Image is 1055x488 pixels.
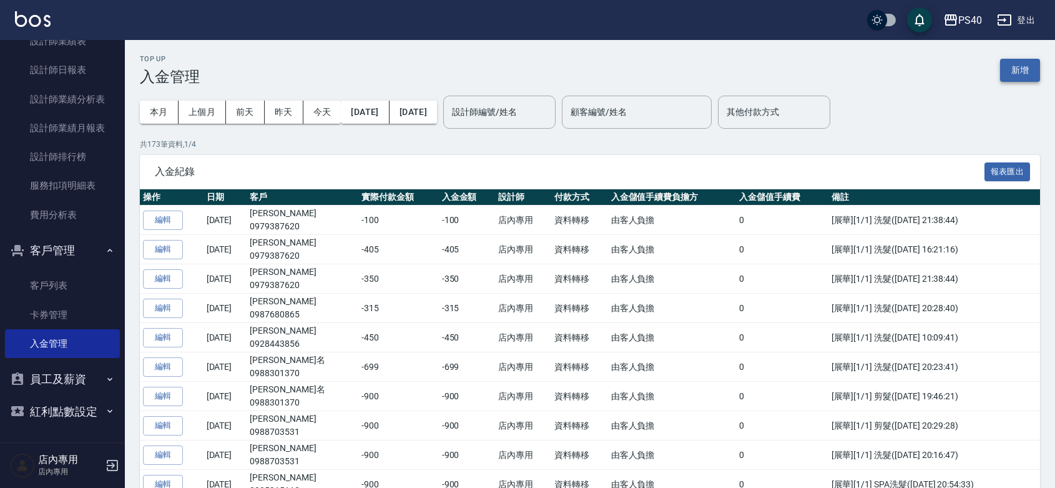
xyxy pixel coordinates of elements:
button: 編輯 [143,446,183,465]
td: 資料轉移 [551,294,607,323]
td: 由客人負擔 [608,206,736,235]
td: [DATE] [204,441,247,470]
td: 由客人負擔 [608,235,736,264]
button: 編輯 [143,299,183,318]
td: 由客人負擔 [608,294,736,323]
button: save [907,7,932,32]
button: 紅利點數設定 [5,396,120,428]
td: 資料轉移 [551,235,607,264]
td: 0 [736,411,828,441]
td: 店內專用 [495,441,551,470]
p: 0988703531 [250,426,355,439]
span: 入金紀錄 [155,166,984,178]
button: 前天 [226,101,265,124]
button: 本月 [140,101,179,124]
td: [DATE] [204,411,247,441]
td: 0 [736,294,828,323]
td: [PERSON_NAME] [247,264,358,294]
td: [PERSON_NAME] [247,411,358,441]
img: Person [10,453,35,478]
h5: 店內專用 [38,454,102,466]
p: 0979387620 [250,249,355,262]
td: -699 [358,352,439,382]
button: 新增 [1000,59,1040,82]
td: 資料轉移 [551,352,607,382]
button: PS40 [938,7,987,33]
p: 0988301370 [250,396,355,409]
th: 備註 [828,189,1040,206]
button: 員工及薪資 [5,363,120,396]
a: 客戶列表 [5,271,120,300]
a: 費用分析表 [5,201,120,229]
td: -315 [439,294,495,323]
button: 編輯 [143,387,183,406]
button: 登出 [992,9,1040,32]
h3: 入金管理 [140,68,200,86]
td: [DATE] [204,352,247,382]
td: -350 [439,264,495,294]
td: -405 [439,235,495,264]
p: 0987680865 [250,308,355,321]
td: 資料轉移 [551,206,607,235]
img: Logo [15,11,51,27]
button: 編輯 [143,211,183,230]
td: 店內專用 [495,264,551,294]
p: 0988301370 [250,367,355,380]
a: 報表匯出 [984,165,1031,177]
td: [PERSON_NAME] [247,235,358,264]
td: [DATE] [204,323,247,352]
td: -100 [358,206,439,235]
td: 由客人負擔 [608,323,736,352]
td: 店內專用 [495,352,551,382]
td: 0 [736,235,828,264]
td: 資料轉移 [551,323,607,352]
td: [展華][1/1] 洗髮([DATE] 21:38:44) [828,206,1040,235]
a: 新增 [1000,64,1040,76]
h2: Top Up [140,55,200,63]
td: -450 [439,323,495,352]
button: 昨天 [265,101,303,124]
th: 日期 [204,189,247,206]
button: 今天 [303,101,341,124]
td: [DATE] [204,235,247,264]
td: -450 [358,323,439,352]
td: [展華][1/1] 洗髮([DATE] 20:16:47) [828,441,1040,470]
td: [展華][1/1] 洗髮([DATE] 16:21:16) [828,235,1040,264]
a: 設計師業績表 [5,27,120,56]
td: 店內專用 [495,323,551,352]
td: [展華][1/1] 洗髮([DATE] 20:28:40) [828,294,1040,323]
td: [DATE] [204,294,247,323]
th: 入金金額 [439,189,495,206]
td: -900 [358,441,439,470]
a: 設計師排行榜 [5,142,120,171]
td: [PERSON_NAME] [247,294,358,323]
td: -900 [439,441,495,470]
td: [展華][1/1] 洗髮([DATE] 10:09:41) [828,323,1040,352]
button: 編輯 [143,269,183,289]
td: -900 [439,411,495,441]
td: [PERSON_NAME]名 [247,382,358,411]
button: 編輯 [143,416,183,436]
button: 報表匯出 [984,162,1031,182]
td: [PERSON_NAME] [247,441,358,470]
td: [DATE] [204,264,247,294]
a: 設計師業績分析表 [5,85,120,114]
td: [PERSON_NAME] [247,323,358,352]
td: 由客人負擔 [608,264,736,294]
td: 由客人負擔 [608,382,736,411]
button: 編輯 [143,240,183,259]
td: 0 [736,382,828,411]
button: 編輯 [143,357,183,377]
td: 由客人負擔 [608,352,736,382]
td: [PERSON_NAME]名 [247,352,358,382]
td: [展華][1/1] 剪髮([DATE] 19:46:21) [828,382,1040,411]
th: 設計師 [495,189,551,206]
td: 0 [736,352,828,382]
td: -900 [358,382,439,411]
td: 店內專用 [495,235,551,264]
td: [PERSON_NAME] [247,206,358,235]
td: 店內專用 [495,382,551,411]
a: 卡券管理 [5,301,120,329]
div: PS40 [958,12,982,28]
td: 資料轉移 [551,441,607,470]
